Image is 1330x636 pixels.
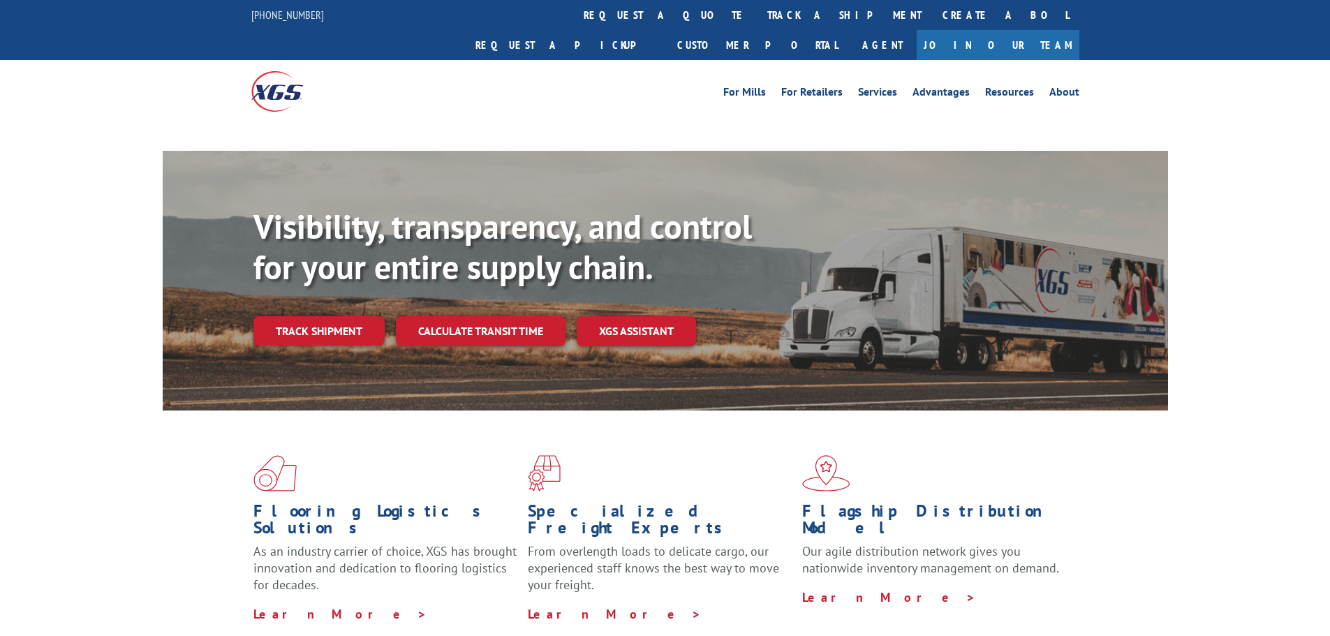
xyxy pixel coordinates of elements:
[848,30,917,60] a: Agent
[917,30,1079,60] a: Join Our Team
[802,543,1059,576] span: Our agile distribution network gives you nationwide inventory management on demand.
[253,205,752,288] b: Visibility, transparency, and control for your entire supply chain.
[985,87,1034,102] a: Resources
[396,316,566,346] a: Calculate transit time
[251,8,324,22] a: [PHONE_NUMBER]
[528,606,702,622] a: Learn More >
[528,503,792,543] h1: Specialized Freight Experts
[577,316,696,346] a: XGS ASSISTANT
[253,455,297,491] img: xgs-icon-total-supply-chain-intelligence-red
[1049,87,1079,102] a: About
[528,543,792,605] p: From overlength loads to delicate cargo, our experienced staff knows the best way to move your fr...
[253,543,517,593] span: As an industry carrier of choice, XGS has brought innovation and dedication to flooring logistics...
[253,316,385,346] a: Track shipment
[465,30,667,60] a: Request a pickup
[858,87,897,102] a: Services
[802,503,1066,543] h1: Flagship Distribution Model
[781,87,843,102] a: For Retailers
[802,455,850,491] img: xgs-icon-flagship-distribution-model-red
[253,606,427,622] a: Learn More >
[912,87,970,102] a: Advantages
[802,589,976,605] a: Learn More >
[667,30,848,60] a: Customer Portal
[723,87,766,102] a: For Mills
[253,503,517,543] h1: Flooring Logistics Solutions
[528,455,561,491] img: xgs-icon-focused-on-flooring-red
